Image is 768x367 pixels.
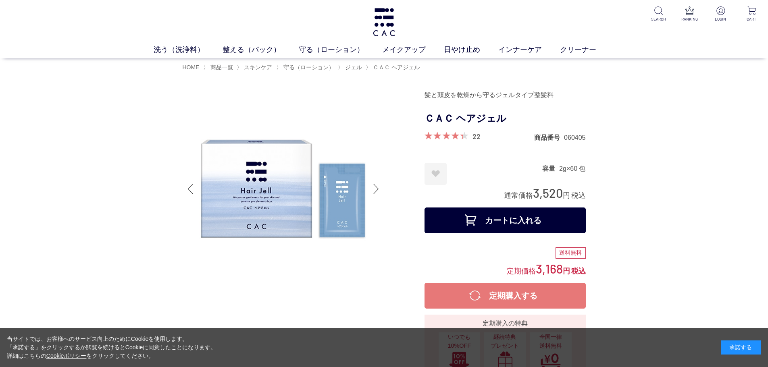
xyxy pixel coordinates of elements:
[210,64,233,70] span: 商品一覧
[680,6,699,22] a: RANKING
[542,164,559,173] dt: 容量
[203,64,235,71] li: 〉
[425,207,586,233] button: カートに入れる
[382,44,444,55] a: メイクアップ
[534,133,564,142] dt: 商品番号
[244,64,272,70] span: スキンケア
[209,64,233,70] a: 商品一覧
[338,64,364,71] li: 〉
[428,319,583,328] div: 定期購入の特典
[283,64,334,70] span: 守る（ローション）
[536,261,563,276] span: 3,168
[498,44,560,55] a: インナーケア
[742,6,762,22] a: CART
[507,266,536,275] span: 定期価格
[276,64,336,71] li: 〉
[563,191,570,199] span: 円
[242,64,272,70] a: スキンケア
[372,8,396,36] img: logo
[237,64,274,71] li: 〉
[649,16,668,22] p: SEARCH
[472,132,481,141] a: 22
[680,16,699,22] p: RANKING
[425,283,586,309] button: 定期購入する
[7,335,216,360] div: 当サイトでは、お客様へのサービス向上のためにCookieを使用します。 「承諾する」をクリックするか閲覧を続けるとCookieに同意したことになります。 詳細はこちらの をクリックしてください。
[711,6,731,22] a: LOGIN
[366,64,422,71] li: 〉
[533,185,563,200] span: 3,520
[711,16,731,22] p: LOGIN
[571,267,586,275] span: 税込
[345,64,362,70] span: ジェル
[560,44,614,55] a: クリーナー
[425,110,586,128] h1: ＣＡＣ ヘアジェル
[183,88,384,290] img: ＣＡＣ ヘアジェル
[563,267,570,275] span: 円
[721,340,761,355] div: 承諾する
[343,64,362,70] a: ジェル
[742,16,762,22] p: CART
[282,64,334,70] a: 守る（ローション）
[299,44,382,55] a: 守る（ローション）
[556,247,586,259] div: 送料無料
[504,191,533,199] span: 通常価格
[564,133,585,142] dd: 060405
[223,44,299,55] a: 整える（パック）
[371,64,420,70] a: ＣＡＣ ヘアジェル
[425,88,586,102] div: 髪と頭皮を乾燥から守るジェルタイプ整髪料
[444,44,498,55] a: 日やけ止め
[649,6,668,22] a: SEARCH
[425,163,447,185] a: お気に入りに登録する
[373,64,420,70] span: ＣＡＣ ヘアジェル
[183,64,200,70] a: HOME
[46,352,87,359] a: Cookieポリシー
[154,44,223,55] a: 洗う（洗浄料）
[559,164,585,173] dd: 2g×60 包
[571,191,586,199] span: 税込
